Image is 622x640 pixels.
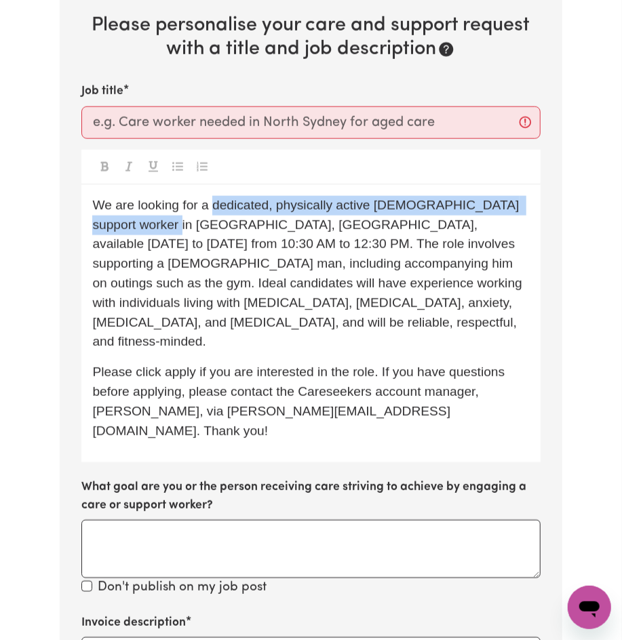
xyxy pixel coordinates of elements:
[81,14,540,61] h2: Please personalise your care and support request with a title and job description
[568,586,611,629] iframe: Button to launch messaging window
[81,479,540,515] label: What goal are you or the person receiving care striving to achieve by engaging a care or support ...
[144,158,163,176] button: Toggle undefined
[98,578,267,598] label: Don't publish on my job post
[119,158,138,176] button: Toggle undefined
[81,106,540,139] input: e.g. Care worker needed in North Sydney for aged care
[81,83,123,100] label: Job title
[168,158,187,176] button: Toggle undefined
[95,158,114,176] button: Toggle undefined
[81,614,186,632] label: Invoice description
[92,198,526,349] span: We are looking for a dedicated, physically active [DEMOGRAPHIC_DATA] support worker in [GEOGRAPHI...
[92,365,508,437] span: Please click apply if you are interested in the role. If you have questions before applying, plea...
[193,158,212,176] button: Toggle undefined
